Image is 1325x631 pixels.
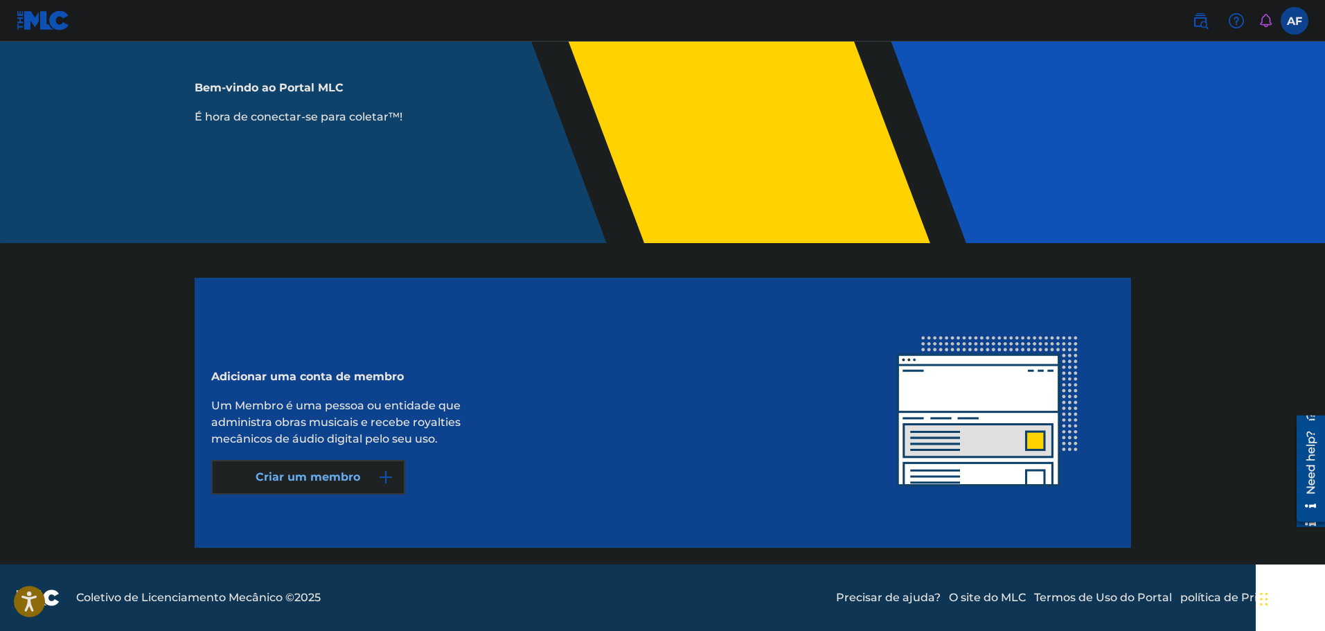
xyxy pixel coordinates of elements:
[1180,591,1308,604] font: política de Privacidade
[1256,565,1325,631] div: Widget de chat
[836,589,941,606] a: Precisar de ajuda?
[17,10,70,30] img: Logotipo da MLC
[1180,589,1308,606] a: política de Privacidade
[1260,578,1268,620] div: Arrastar
[211,460,405,495] button: Criar um membro
[76,591,294,604] font: Coletivo de Licenciamento Mecânico ©
[1034,589,1172,606] a: Termos de Uso do Portal
[1228,12,1245,29] img: ajuda
[949,591,1026,604] font: O site do MLC
[17,589,60,606] img: logotipo
[1281,7,1308,35] div: Menu do usuário
[294,591,321,604] font: 2025
[949,589,1026,606] a: O site do MLC
[195,81,344,94] font: Bem-vindo ao Portal MLC
[377,469,394,486] img: 9d2ae6d4665cec9f34b9.svg
[1222,7,1250,35] div: Ajuda
[861,286,1114,540] img: imagem
[1186,7,1214,35] a: Pesquisa pública
[195,110,402,123] font: É hora de conectar-se para coletar™!
[1192,12,1209,29] img: procurar
[1259,14,1272,28] div: Notifications
[836,591,941,604] font: Precisar de ajuda?
[211,399,461,445] font: Um Membro é uma pessoa ou entidade que administra obras musicais e recebe royalties mecânicos de ...
[1034,591,1172,604] font: Termos de Uso do Portal
[211,370,404,383] font: Adicionar uma conta de membro
[1256,565,1325,631] iframe: Widget de bate-papo
[1286,415,1325,526] iframe: Centro de Recursos
[256,470,360,483] font: Criar um membro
